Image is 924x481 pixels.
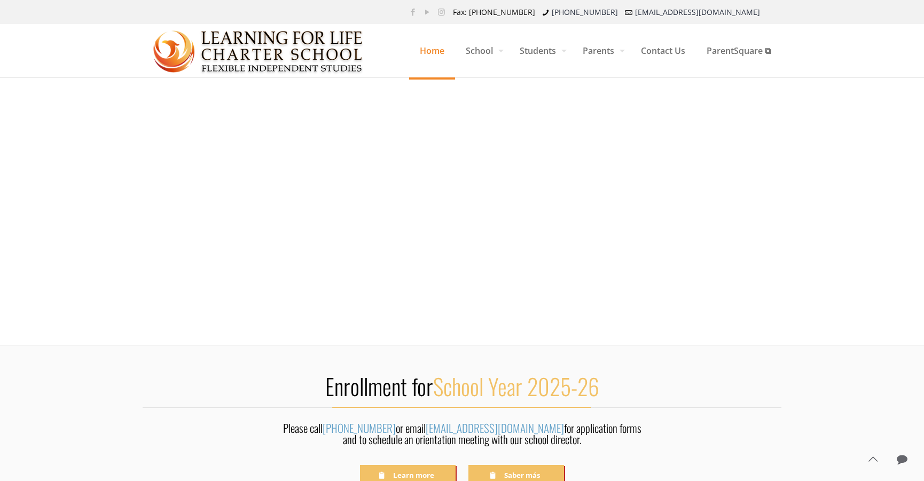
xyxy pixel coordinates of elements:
[165,89,382,100] rs-layer: Welcome to Learning for Life Charter School
[623,7,634,17] i: mail
[862,448,884,470] a: Back to top icon
[153,25,363,78] img: Home
[572,35,630,67] span: Parents
[421,6,433,17] a: YouTube icon
[509,35,572,67] span: Students
[696,35,781,67] span: ParentSquare ⧉
[407,6,418,17] a: Facebook icon
[455,24,509,77] a: School
[696,24,781,77] a: ParentSquare ⧉
[541,7,551,17] i: phone
[630,24,696,77] a: Contact Us
[509,24,572,77] a: Students
[409,24,455,77] a: Home
[323,420,396,436] a: [PHONE_NUMBER]
[455,35,509,67] span: School
[426,420,564,436] a: [EMAIL_ADDRESS][DOMAIN_NAME]
[572,24,630,77] a: Parents
[143,372,781,400] h2: Enrollment for
[277,422,647,451] div: Please call or email for application forms and to schedule an orientation meeting with our school...
[433,369,599,403] span: School Year 2025-26
[635,7,760,17] a: [EMAIL_ADDRESS][DOMAIN_NAME]
[409,35,455,67] span: Home
[153,24,363,77] a: Learning for Life Charter School
[552,7,618,17] a: [PHONE_NUMBER]
[630,35,696,67] span: Contact Us
[436,6,447,17] a: Instagram icon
